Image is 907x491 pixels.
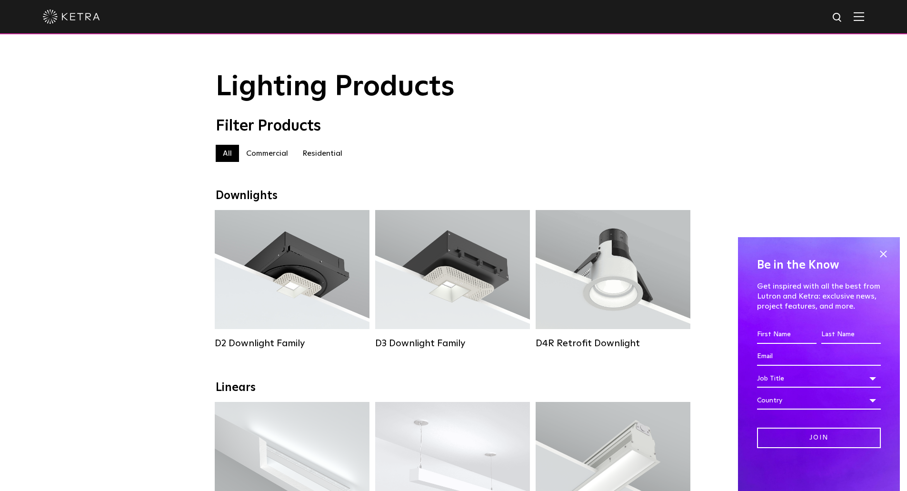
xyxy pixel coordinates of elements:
input: Join [757,428,881,448]
a: D2 Downlight Family Lumen Output:1200Colors:White / Black / Gloss Black / Silver / Bronze / Silve... [215,210,369,349]
a: D3 Downlight Family Lumen Output:700 / 900 / 1100Colors:White / Black / Silver / Bronze / Paintab... [375,210,530,349]
input: Email [757,348,881,366]
h4: Be in the Know [757,256,881,274]
div: Linears [216,381,692,395]
label: Residential [295,145,349,162]
div: Filter Products [216,117,692,135]
label: All [216,145,239,162]
input: First Name [757,326,817,344]
p: Get inspired with all the best from Lutron and Ketra: exclusive news, project features, and more. [757,281,881,311]
span: Lighting Products [216,73,455,101]
a: D4R Retrofit Downlight Lumen Output:800Colors:White / BlackBeam Angles:15° / 25° / 40° / 60°Watta... [536,210,690,349]
div: D3 Downlight Family [375,338,530,349]
div: Job Title [757,370,881,388]
img: search icon [832,12,844,24]
div: D4R Retrofit Downlight [536,338,690,349]
label: Commercial [239,145,295,162]
div: Downlights [216,189,692,203]
img: ketra-logo-2019-white [43,10,100,24]
input: Last Name [821,326,881,344]
div: D2 Downlight Family [215,338,369,349]
div: Country [757,391,881,410]
img: Hamburger%20Nav.svg [854,12,864,21]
